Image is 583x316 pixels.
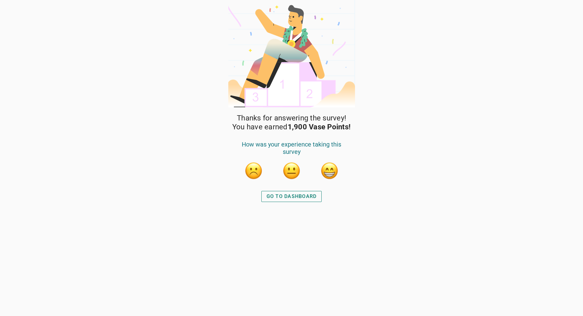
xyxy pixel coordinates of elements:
[261,191,322,202] button: GO TO DASHBOARD
[232,123,351,131] span: You have earned
[267,193,317,200] div: GO TO DASHBOARD
[235,141,349,162] div: How was your experience taking this survey
[237,114,346,123] span: Thanks for answering the survey!
[288,123,351,131] strong: 1,900 Vase Points!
